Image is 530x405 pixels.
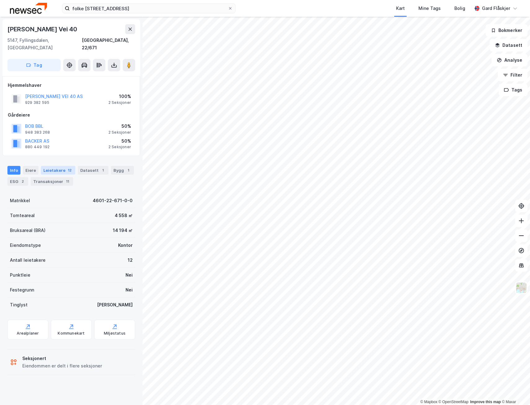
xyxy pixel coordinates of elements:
div: Info [7,166,20,175]
div: ESG [7,177,28,186]
div: 2 [20,178,26,185]
div: 12 [67,167,73,173]
div: Mine Tags [418,5,441,12]
div: Bolig [454,5,465,12]
div: 2 Seksjoner [108,130,131,135]
div: Bygg [111,166,134,175]
div: Gårdeiere [8,111,135,119]
div: [PERSON_NAME] [97,301,133,309]
div: Punktleie [10,271,30,279]
a: Improve this map [470,400,501,404]
div: Hjemmelshaver [8,82,135,89]
div: Matrikkel [10,197,30,204]
button: Bokmerker [486,24,528,37]
div: Arealplaner [17,331,39,336]
div: Antall leietakere [10,256,46,264]
div: 14 194 ㎡ [113,227,133,234]
button: Tags [499,84,528,96]
div: [GEOGRAPHIC_DATA], 22/671 [82,37,135,51]
div: 1 [125,167,131,173]
div: 50% [108,122,131,130]
div: 880 449 192 [25,145,50,149]
div: Leietakere [41,166,75,175]
div: Transaksjoner [31,177,73,186]
div: Kommunekart [58,331,85,336]
div: Bruksareal (BRA) [10,227,46,234]
div: 929 382 595 [25,100,49,105]
img: newsec-logo.f6e21ccffca1b3a03d2d.png [10,3,47,14]
div: Eiendomstype [10,242,41,249]
button: Tag [7,59,61,71]
div: [PERSON_NAME] Vei 40 [7,24,78,34]
div: Festegrunn [10,286,34,294]
div: 2 Seksjoner [108,145,131,149]
a: OpenStreetMap [439,400,469,404]
div: Kart [396,5,405,12]
div: 100% [108,93,131,100]
div: Nei [126,271,133,279]
div: 5147, Fyllingsdalen, [GEOGRAPHIC_DATA] [7,37,82,51]
div: 2 Seksjoner [108,100,131,105]
div: Eiendommen er delt i flere seksjoner [22,362,102,370]
input: Søk på adresse, matrikkel, gårdeiere, leietakere eller personer [70,4,228,13]
div: Nei [126,286,133,294]
div: Gard Flåskjer [482,5,510,12]
div: Kontor [118,242,133,249]
div: Tomteareal [10,212,35,219]
div: 11 [64,178,71,185]
button: Analyse [492,54,528,66]
div: Eiere [23,166,38,175]
div: 50% [108,137,131,145]
div: 1 [100,167,106,173]
div: Miljøstatus [104,331,126,336]
div: Kontrollprogram for chat [499,375,530,405]
div: 948 383 268 [25,130,50,135]
div: Seksjonert [22,355,102,362]
div: 4 558 ㎡ [115,212,133,219]
div: 4601-22-671-0-0 [93,197,133,204]
a: Mapbox [420,400,437,404]
div: Datasett [78,166,108,175]
iframe: Chat Widget [499,375,530,405]
div: 12 [128,256,133,264]
img: Z [515,282,527,294]
div: Tinglyst [10,301,28,309]
button: Datasett [490,39,528,51]
button: Filter [498,69,528,81]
